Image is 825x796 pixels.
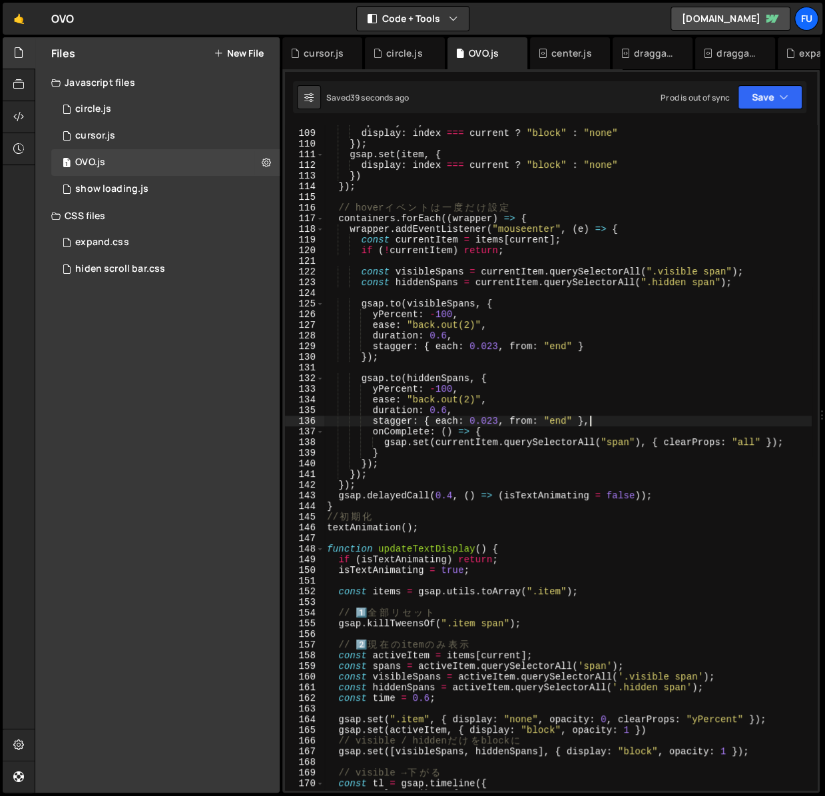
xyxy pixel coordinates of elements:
[214,48,264,59] button: New File
[285,703,324,714] div: 163
[285,128,324,139] div: 109
[51,46,75,61] h2: Files
[285,544,324,554] div: 148
[51,256,280,282] div: 17267/47816.css
[357,7,469,31] button: Code + Tools
[51,149,280,176] div: 17267/47848.js
[285,554,324,565] div: 149
[285,618,324,629] div: 155
[285,181,324,192] div: 114
[285,629,324,639] div: 156
[285,213,324,224] div: 117
[285,522,324,533] div: 146
[469,47,499,60] div: OVO.js
[285,767,324,778] div: 169
[671,7,790,31] a: [DOMAIN_NAME]
[285,320,324,330] div: 127
[75,103,111,115] div: circle.js
[285,373,324,384] div: 132
[285,266,324,277] div: 122
[285,139,324,149] div: 110
[285,330,324,341] div: 128
[285,746,324,757] div: 167
[35,69,280,96] div: Javascript files
[285,437,324,448] div: 138
[51,11,74,27] div: OVO
[75,183,148,195] div: show loading.js
[285,682,324,693] div: 161
[285,341,324,352] div: 129
[285,725,324,735] div: 165
[285,757,324,767] div: 168
[285,202,324,213] div: 116
[285,735,324,746] div: 166
[285,576,324,586] div: 151
[285,160,324,171] div: 112
[326,92,409,103] div: Saved
[285,288,324,298] div: 124
[285,501,324,512] div: 144
[285,384,324,394] div: 133
[285,480,324,490] div: 142
[285,469,324,480] div: 141
[285,256,324,266] div: 121
[304,47,344,60] div: cursor.js
[285,778,324,789] div: 170
[350,92,409,103] div: 39 seconds ago
[634,47,677,60] div: draggable, scrollable.js
[75,157,105,169] div: OVO.js
[794,7,818,31] a: Fu
[51,123,280,149] div: 17267/48012.js
[51,229,280,256] div: expand.css
[285,533,324,544] div: 147
[285,693,324,703] div: 162
[285,149,324,160] div: 111
[285,586,324,597] div: 152
[35,202,280,229] div: CSS files
[63,159,71,169] span: 1
[285,650,324,661] div: 158
[738,85,802,109] button: Save
[386,47,422,60] div: circle.js
[285,298,324,309] div: 125
[75,263,165,275] div: hiden scroll bar.css
[51,96,280,123] div: circle.js
[285,639,324,650] div: 157
[285,512,324,522] div: 145
[285,490,324,501] div: 143
[285,565,324,576] div: 150
[285,597,324,607] div: 153
[285,714,324,725] div: 164
[51,176,280,202] div: 17267/48011.js
[285,224,324,234] div: 118
[716,47,759,60] div: draggable using Observer.css
[3,3,35,35] a: 🤙
[285,245,324,256] div: 120
[285,671,324,682] div: 160
[75,236,129,248] div: expand.css
[285,416,324,426] div: 136
[285,661,324,671] div: 159
[285,362,324,373] div: 131
[551,47,591,60] div: center.js
[285,352,324,362] div: 130
[285,426,324,437] div: 137
[285,171,324,181] div: 113
[285,405,324,416] div: 135
[285,309,324,320] div: 126
[285,394,324,405] div: 134
[285,277,324,288] div: 123
[285,607,324,618] div: 154
[285,234,324,245] div: 119
[661,92,730,103] div: Prod is out of sync
[285,448,324,458] div: 139
[75,130,115,142] div: cursor.js
[285,192,324,202] div: 115
[285,458,324,469] div: 140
